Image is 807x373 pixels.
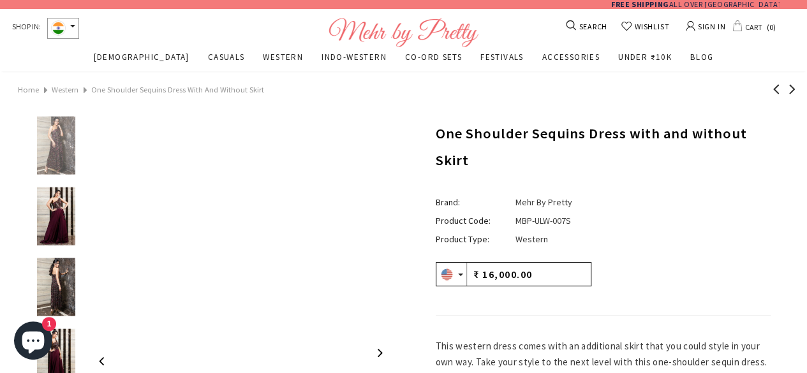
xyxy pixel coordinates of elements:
span: CASUALS [208,52,245,62]
span: INDO-WESTERN [322,52,387,62]
a: INDO-WESTERN [322,50,387,71]
inbox-online-store-chat: Shopify online store chat [10,321,56,363]
a: CO-ORD SETS [405,50,462,71]
img: One Shoulder Sequins Dress with and without Skirt [34,117,78,175]
span: MBP-ULW-007S [515,215,571,226]
a: SEARCH [567,20,607,34]
span: Western [515,233,548,245]
span: CO-ORD SETS [405,52,462,62]
a: ACCESSORIES [542,50,600,71]
span: One Shoulder Sequins Dress with and without Skirt [91,82,264,98]
a: WISHLIST [621,20,669,34]
span: WISHLIST [632,20,669,34]
a: WESTERN [263,50,303,71]
a: UNDER ₹10K [618,50,672,71]
span: One Shoulder Sequins Dress with and without Skirt [436,124,747,169]
img: One Shoulder Sequins Dress with and without Skirt [34,187,78,245]
span: CART [743,19,764,34]
img: One Shoulder Sequins Dress with and without Skirt [34,258,78,316]
a: Western [52,85,78,94]
span: SIGN IN [695,18,725,34]
span: FESTIVALS [480,52,524,62]
a: Home [18,82,39,98]
a: Mehr By Pretty [515,196,572,208]
a: BLOG [690,50,714,71]
a: CART 0 [732,19,778,34]
span: 0 [764,19,778,34]
img: USD [440,267,454,282]
a: [DEMOGRAPHIC_DATA] [94,50,189,71]
a: CASUALS [208,50,245,71]
span: ACCESSORIES [542,52,600,62]
span: BLOG [690,52,714,62]
label: Brand: [436,195,510,209]
img: Logo Footer [329,18,478,47]
a: FESTIVALS [480,50,524,71]
span: UNDER ₹10K [618,52,672,62]
span: [DEMOGRAPHIC_DATA] [94,52,189,62]
span: SEARCH [577,20,607,34]
label: Product Type: [436,232,510,246]
label: Product Code: [436,214,510,228]
span: WESTERN [263,52,303,62]
span: ₹ 16,000.00 [473,268,532,281]
span: SHOP IN: [12,18,41,39]
a: SIGN IN [686,16,725,36]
